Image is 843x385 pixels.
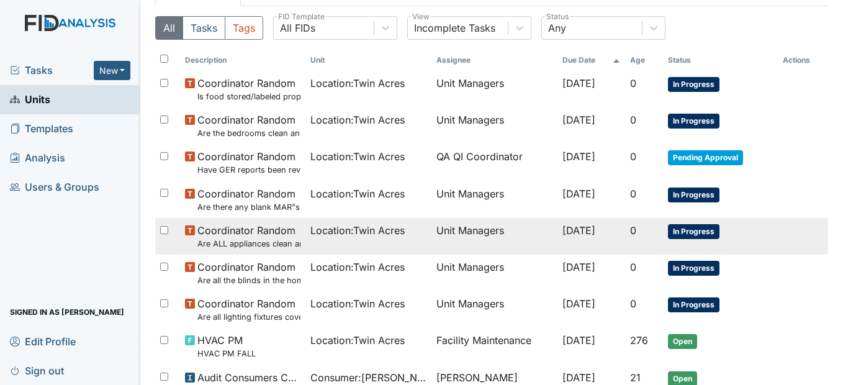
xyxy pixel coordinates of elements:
span: Templates [10,119,73,138]
button: All [155,16,183,40]
span: Location : Twin Acres [310,333,405,348]
small: Are ALL appliances clean and working properly? [197,238,301,250]
div: Any [548,20,566,35]
span: In Progress [668,77,719,92]
span: [DATE] [562,371,595,384]
button: New [94,61,131,80]
span: HVAC PM HVAC PM FALL [197,333,256,360]
button: Tasks [183,16,225,40]
div: Incomplete Tasks [414,20,495,35]
small: Are there any blank MAR"s [197,201,300,213]
small: Have GER reports been reviewed by managers within 72 hours of occurrence? [197,164,301,176]
small: Are the bedrooms clean and in good repair? [197,127,301,139]
span: [DATE] [562,334,595,346]
th: Toggle SortBy [305,50,431,71]
span: Location : Twin Acres [310,223,405,238]
span: Analysis [10,148,65,168]
span: [DATE] [562,150,595,163]
span: 276 [630,334,648,346]
span: Audit Consumers Charts [197,370,301,385]
span: 0 [630,224,636,237]
small: Are all lighting fixtures covered and free of debris? [197,311,301,323]
td: Unit Managers [431,255,557,291]
span: Coordinator Random Is food stored/labeled properly? [197,76,301,102]
th: Toggle SortBy [663,50,778,71]
td: Unit Managers [431,218,557,255]
span: 0 [630,188,636,200]
span: Units [10,90,50,109]
span: 0 [630,261,636,273]
small: Is food stored/labeled properly? [197,91,301,102]
span: Location : Twin Acres [310,186,405,201]
span: In Progress [668,188,719,202]
div: Type filter [155,16,263,40]
th: Toggle SortBy [180,50,306,71]
th: Actions [778,50,828,71]
span: Edit Profile [10,332,76,351]
span: Coordinator Random Are there any blank MAR"s [197,186,300,213]
span: Coordinator Random Have GER reports been reviewed by managers within 72 hours of occurrence? [197,149,301,176]
small: Are all the blinds in the home operational and clean? [197,274,301,286]
span: Location : Twin Acres [310,112,405,127]
input: Toggle All Rows Selected [160,55,168,63]
span: In Progress [668,224,719,239]
td: Facility Maintenance [431,328,557,365]
span: Pending Approval [668,150,743,165]
span: Location : Twin Acres [310,260,405,274]
span: Sign out [10,361,64,380]
small: HVAC PM FALL [197,348,256,360]
span: Coordinator Random Are all lighting fixtures covered and free of debris? [197,296,301,323]
span: 21 [630,371,641,384]
span: Open [668,334,697,349]
span: [DATE] [562,261,595,273]
span: Coordinator Random Are the bedrooms clean and in good repair? [197,112,301,139]
th: Toggle SortBy [557,50,625,71]
span: Location : Twin Acres [310,149,405,164]
td: QA QI Coordinator [431,144,557,181]
td: Unit Managers [431,291,557,328]
span: In Progress [668,114,719,129]
td: Unit Managers [431,107,557,144]
span: 0 [630,77,636,89]
span: [DATE] [562,188,595,200]
span: Location : Twin Acres [310,296,405,311]
td: Unit Managers [431,71,557,107]
span: [DATE] [562,224,595,237]
span: [DATE] [562,77,595,89]
span: 0 [630,297,636,310]
button: Tags [225,16,263,40]
span: Users & Groups [10,178,99,197]
span: Consumer : [PERSON_NAME] [310,370,426,385]
span: [DATE] [562,114,595,126]
th: Toggle SortBy [625,50,663,71]
span: 0 [630,150,636,163]
span: In Progress [668,297,719,312]
span: Location : Twin Acres [310,76,405,91]
span: Coordinator Random Are ALL appliances clean and working properly? [197,223,301,250]
span: Coordinator Random Are all the blinds in the home operational and clean? [197,260,301,286]
span: [DATE] [562,297,595,310]
span: Signed in as [PERSON_NAME] [10,302,124,322]
td: Unit Managers [431,181,557,218]
span: In Progress [668,261,719,276]
a: Tasks [10,63,94,78]
span: 0 [630,114,636,126]
div: All FIDs [280,20,315,35]
th: Assignee [431,50,557,71]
